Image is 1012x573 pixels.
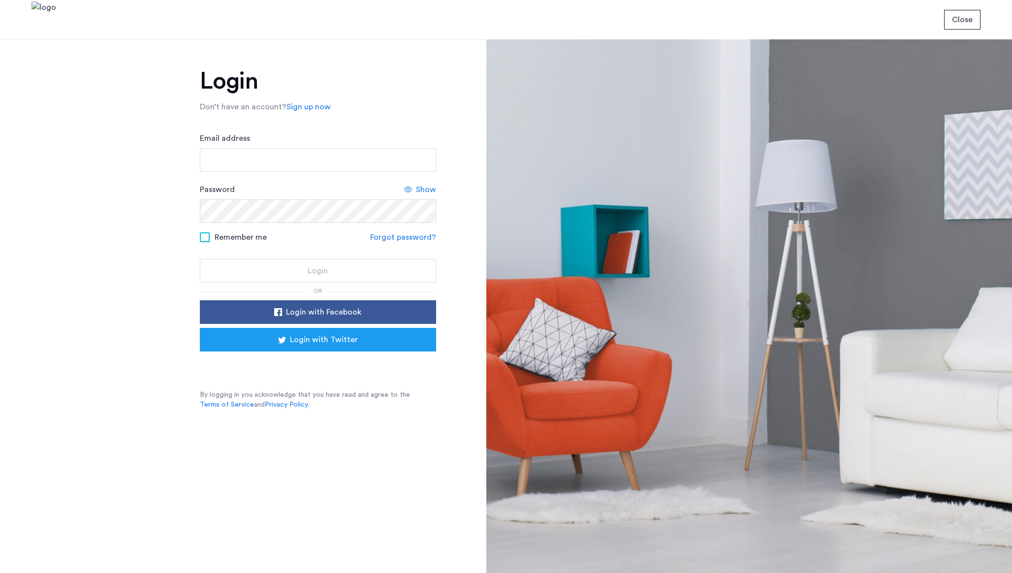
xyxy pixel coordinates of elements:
span: Login [308,265,328,277]
a: Terms of Service [200,400,254,410]
a: Sign up now [286,101,331,113]
span: Login with Facebook [286,306,361,318]
span: Remember me [215,231,267,243]
span: Close [952,14,973,26]
span: Login with Twitter [290,334,358,346]
span: Show [416,184,436,195]
h1: Login [200,69,436,93]
button: button [200,328,436,351]
p: By logging in you acknowledge that you have read and agree to the and . [200,390,436,410]
img: logo [32,1,56,38]
a: Privacy Policy [265,400,308,410]
span: Don’t have an account? [200,103,286,111]
button: button [944,10,980,30]
a: Forgot password? [370,231,436,243]
label: Password [200,184,235,195]
button: button [200,259,436,283]
label: Email address [200,132,250,144]
span: or [314,288,322,294]
button: button [200,300,436,324]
